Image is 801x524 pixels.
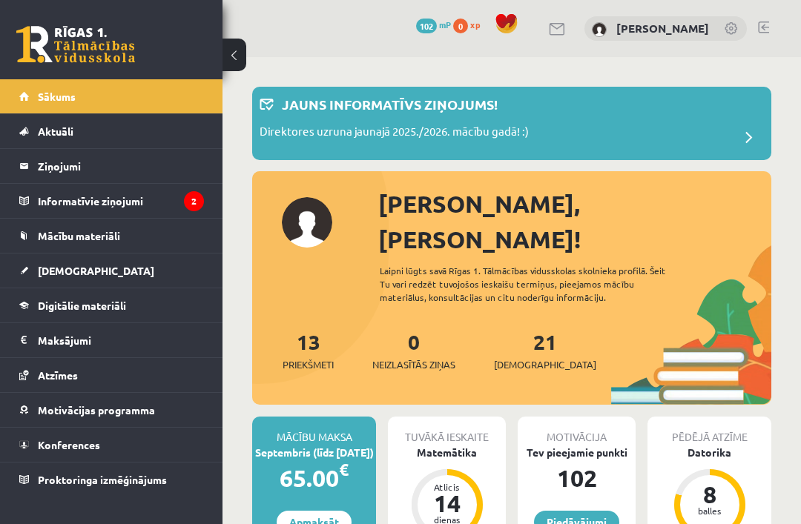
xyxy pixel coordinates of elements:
p: Jauns informatīvs ziņojums! [282,94,498,114]
legend: Ziņojumi [38,149,204,183]
div: 14 [425,491,469,515]
span: mP [439,19,451,30]
a: [DEMOGRAPHIC_DATA] [19,253,204,288]
a: Rīgas 1. Tālmācības vidusskola [16,26,135,63]
span: Proktoringa izmēģinājums [38,473,167,486]
div: Pēdējā atzīme [647,417,771,445]
span: [DEMOGRAPHIC_DATA] [494,357,596,372]
a: Informatīvie ziņojumi2 [19,184,204,218]
a: Konferences [19,428,204,462]
legend: Maksājumi [38,323,204,357]
i: 2 [184,191,204,211]
div: [PERSON_NAME], [PERSON_NAME]! [378,186,771,257]
span: [DEMOGRAPHIC_DATA] [38,264,154,277]
a: Maksājumi [19,323,204,357]
span: Digitālie materiāli [38,299,126,312]
legend: Informatīvie ziņojumi [38,184,204,218]
p: Direktores uzruna jaunajā 2025./2026. mācību gadā! :) [260,123,529,144]
a: [PERSON_NAME] [616,21,709,36]
div: 65.00 [252,460,376,496]
a: Atzīmes [19,358,204,392]
span: 0 [453,19,468,33]
span: € [339,459,349,480]
div: Matemātika [388,445,506,460]
span: Atzīmes [38,368,78,382]
div: Tev pieejamie punkti [518,445,636,460]
span: 102 [416,19,437,33]
a: 102 mP [416,19,451,30]
div: 102 [518,460,636,496]
a: 21[DEMOGRAPHIC_DATA] [494,328,596,372]
img: Margarita Tišuņina [592,22,607,37]
a: 13Priekšmeti [283,328,334,372]
a: Digitālie materiāli [19,288,204,322]
a: Jauns informatīvs ziņojums! Direktores uzruna jaunajā 2025./2026. mācību gadā! :) [260,94,764,153]
div: Datorika [647,445,771,460]
span: xp [470,19,480,30]
div: Laipni lūgts savā Rīgas 1. Tālmācības vidusskolas skolnieka profilā. Šeit Tu vari redzēt tuvojošo... [380,264,691,304]
a: Motivācijas programma [19,393,204,427]
div: balles [688,506,732,515]
a: Aktuāli [19,114,204,148]
span: Aktuāli [38,125,73,138]
a: Ziņojumi [19,149,204,183]
span: Priekšmeti [283,357,334,372]
div: dienas [425,515,469,524]
div: Septembris (līdz [DATE]) [252,445,376,460]
a: 0 xp [453,19,487,30]
div: Motivācija [518,417,636,445]
a: Mācību materiāli [19,219,204,253]
div: Mācību maksa [252,417,376,445]
span: Mācību materiāli [38,229,120,242]
a: Sākums [19,79,204,113]
div: 8 [688,482,732,506]
div: Atlicis [425,482,469,491]
a: Proktoringa izmēģinājums [19,462,204,497]
span: Motivācijas programma [38,403,155,417]
span: Konferences [38,438,100,451]
div: Tuvākā ieskaite [388,417,506,445]
a: 0Neizlasītās ziņas [372,328,455,372]
span: Sākums [38,90,76,103]
span: Neizlasītās ziņas [372,357,455,372]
